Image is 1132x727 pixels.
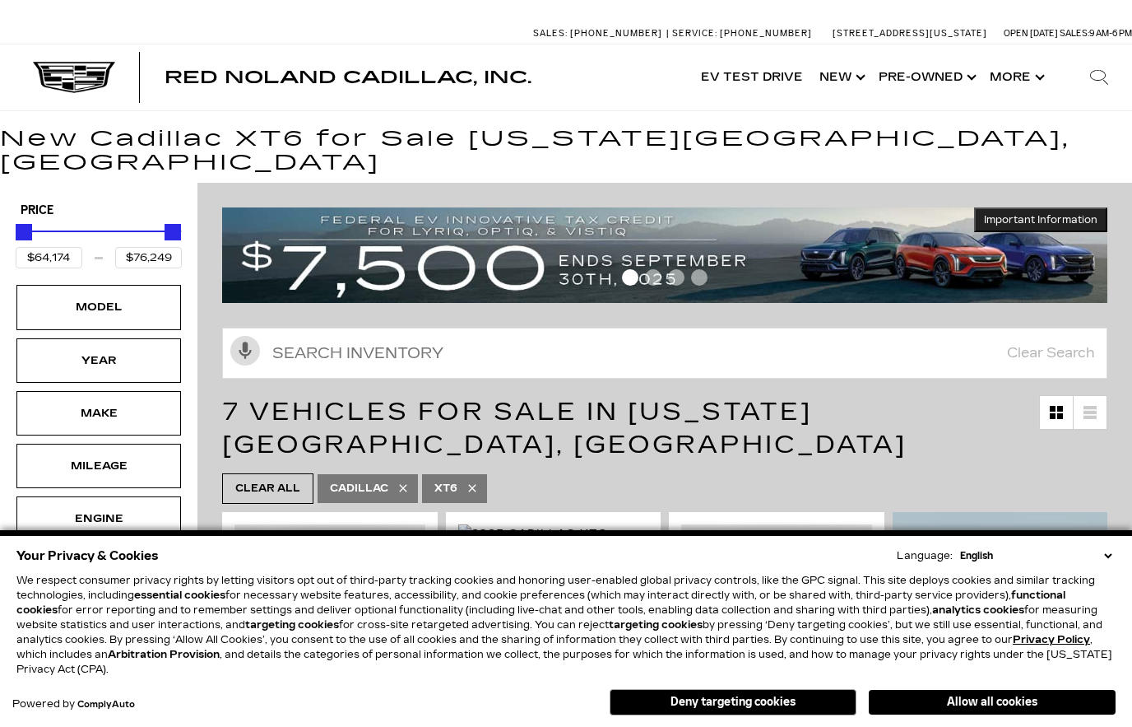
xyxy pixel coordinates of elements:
a: New [811,44,870,110]
a: Privacy Policy [1013,634,1090,645]
div: Mileage [58,457,140,475]
div: ModelModel [16,285,181,329]
span: Sales: [533,28,568,39]
input: Search Inventory [222,328,1107,379]
strong: analytics cookies [932,604,1024,616]
button: Important Information [974,207,1107,232]
div: Maximum Price [165,224,181,240]
div: Make [58,404,140,422]
a: [STREET_ADDRESS][US_STATE] [833,28,987,39]
div: MileageMileage [16,444,181,488]
div: MakeMake [16,391,181,436]
span: Red Noland Cadillac, Inc. [165,68,531,87]
strong: targeting cookies [609,619,703,631]
div: YearYear [16,338,181,383]
button: More [981,44,1050,110]
div: Powered by [12,699,135,710]
a: ComplyAuto [77,700,135,710]
div: Model [58,298,140,316]
button: Allow all cookies [869,690,1116,715]
p: We respect consumer privacy rights by letting visitors opt out of third-party tracking cookies an... [16,573,1116,677]
a: Service: [PHONE_NUMBER] [666,29,816,38]
div: Language: [897,551,953,561]
span: Your Privacy & Cookies [16,544,159,567]
span: Important Information [984,213,1097,226]
div: Engine [58,510,140,528]
strong: targeting cookies [245,619,339,631]
span: [PHONE_NUMBER] [570,28,662,39]
input: Maximum [115,247,182,268]
img: 2024 Cadillac XT6 Sport [681,524,872,668]
button: Deny targeting cookies [610,689,856,715]
span: [PHONE_NUMBER] [720,28,812,39]
input: Minimum [16,247,82,268]
svg: Click to toggle on voice search [230,336,260,366]
img: Cadillac Dark Logo with Cadillac White Text [33,62,115,93]
a: Sales: [PHONE_NUMBER] [533,29,666,38]
span: Open [DATE] [1004,28,1058,39]
h5: Price [21,203,177,218]
span: Go to slide 4 [691,269,707,286]
span: Cadillac [330,478,388,499]
span: 9 AM-6 PM [1089,28,1132,39]
img: 2025 Cadillac XT6 Sport [458,524,649,561]
span: Go to slide 2 [645,269,661,286]
div: Price [16,218,182,268]
span: XT6 [434,478,457,499]
select: Language Select [956,548,1116,563]
a: EV Test Drive [693,44,811,110]
div: EngineEngine [16,496,181,541]
strong: Arbitration Provision [108,649,220,660]
a: Pre-Owned [870,44,981,110]
div: Minimum Price [16,224,32,240]
img: 2025 Cadillac XT6 Sport [234,524,425,668]
strong: essential cookies [134,590,225,601]
span: Sales: [1060,28,1089,39]
a: Red Noland Cadillac, Inc. [165,69,531,86]
span: 7 Vehicles for Sale in [US_STATE][GEOGRAPHIC_DATA], [GEOGRAPHIC_DATA] [222,397,907,459]
img: vrp-tax-ending-august-version [222,207,1107,302]
span: Service: [672,28,717,39]
div: Year [58,352,140,370]
span: Go to slide 3 [668,269,684,286]
span: Clear All [235,478,300,499]
span: Go to slide 1 [622,269,638,286]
